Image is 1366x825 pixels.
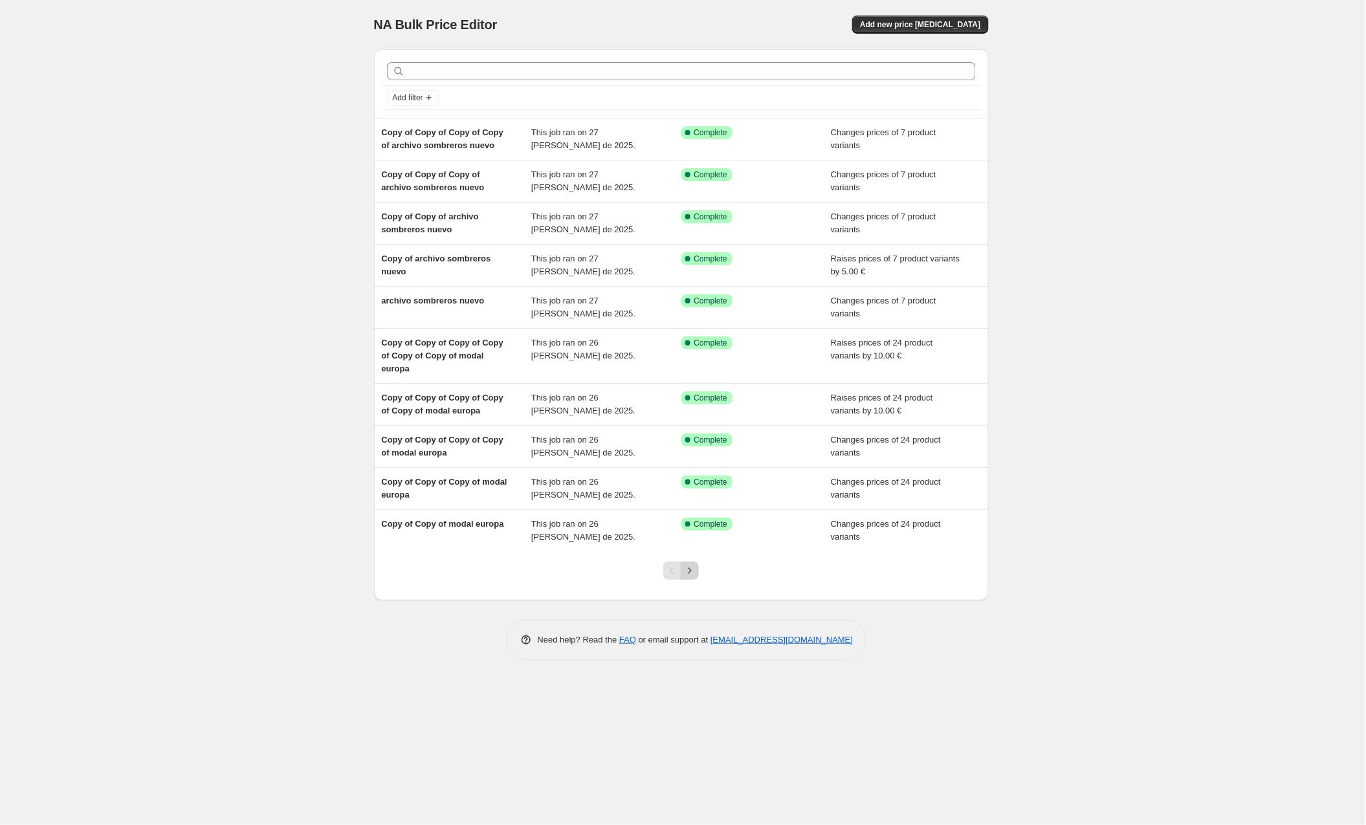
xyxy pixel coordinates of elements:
[831,296,936,318] span: Changes prices of 7 product variants
[694,519,727,529] span: Complete
[531,254,635,276] span: This job ran on 27 [PERSON_NAME] de 2025.
[831,477,941,500] span: Changes prices of 24 product variants
[531,338,635,360] span: This job ran on 26 [PERSON_NAME] de 2025.
[852,16,988,34] button: Add new price [MEDICAL_DATA]
[681,562,699,580] button: Next
[694,212,727,222] span: Complete
[531,127,635,150] span: This job ran on 27 [PERSON_NAME] de 2025.
[711,635,853,644] a: [EMAIL_ADDRESS][DOMAIN_NAME]
[831,519,941,542] span: Changes prices of 24 product variants
[694,393,727,403] span: Complete
[382,170,485,192] span: Copy of Copy of Copy of archivo sombreros nuevo
[831,170,936,192] span: Changes prices of 7 product variants
[636,635,711,644] span: or email support at
[831,338,933,360] span: Raises prices of 24 product variants by 10.00 €
[831,393,933,415] span: Raises prices of 24 product variants by 10.00 €
[387,90,439,105] button: Add filter
[663,562,699,580] nav: Pagination
[831,212,936,234] span: Changes prices of 7 product variants
[374,17,498,32] span: NA Bulk Price Editor
[531,519,635,542] span: This job ran on 26 [PERSON_NAME] de 2025.
[831,435,941,457] span: Changes prices of 24 product variants
[531,212,635,234] span: This job ran on 27 [PERSON_NAME] de 2025.
[694,338,727,348] span: Complete
[531,435,635,457] span: This job ran on 26 [PERSON_NAME] de 2025.
[382,338,503,373] span: Copy of Copy of Copy of Copy of Copy of Copy of modal europa
[382,212,479,234] span: Copy of Copy of archivo sombreros nuevo
[831,127,936,150] span: Changes prices of 7 product variants
[382,519,504,529] span: Copy of Copy of modal europa
[860,19,980,30] span: Add new price [MEDICAL_DATA]
[531,477,635,500] span: This job ran on 26 [PERSON_NAME] de 2025.
[382,435,503,457] span: Copy of Copy of Copy of Copy of modal europa
[831,254,960,276] span: Raises prices of 7 product variants by 5.00 €
[382,127,503,150] span: Copy of Copy of Copy of Copy of archivo sombreros nuevo
[531,170,635,192] span: This job ran on 27 [PERSON_NAME] de 2025.
[694,170,727,180] span: Complete
[694,254,727,264] span: Complete
[382,393,503,415] span: Copy of Copy of Copy of Copy of Copy of modal europa
[538,635,620,644] span: Need help? Read the
[694,296,727,306] span: Complete
[694,435,727,445] span: Complete
[694,477,727,487] span: Complete
[393,93,423,103] span: Add filter
[382,254,491,276] span: Copy of archivo sombreros nuevo
[382,477,507,500] span: Copy of Copy of Copy of modal europa
[531,393,635,415] span: This job ran on 26 [PERSON_NAME] de 2025.
[619,635,636,644] a: FAQ
[382,296,485,305] span: archivo sombreros nuevo
[531,296,635,318] span: This job ran on 27 [PERSON_NAME] de 2025.
[694,127,727,138] span: Complete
